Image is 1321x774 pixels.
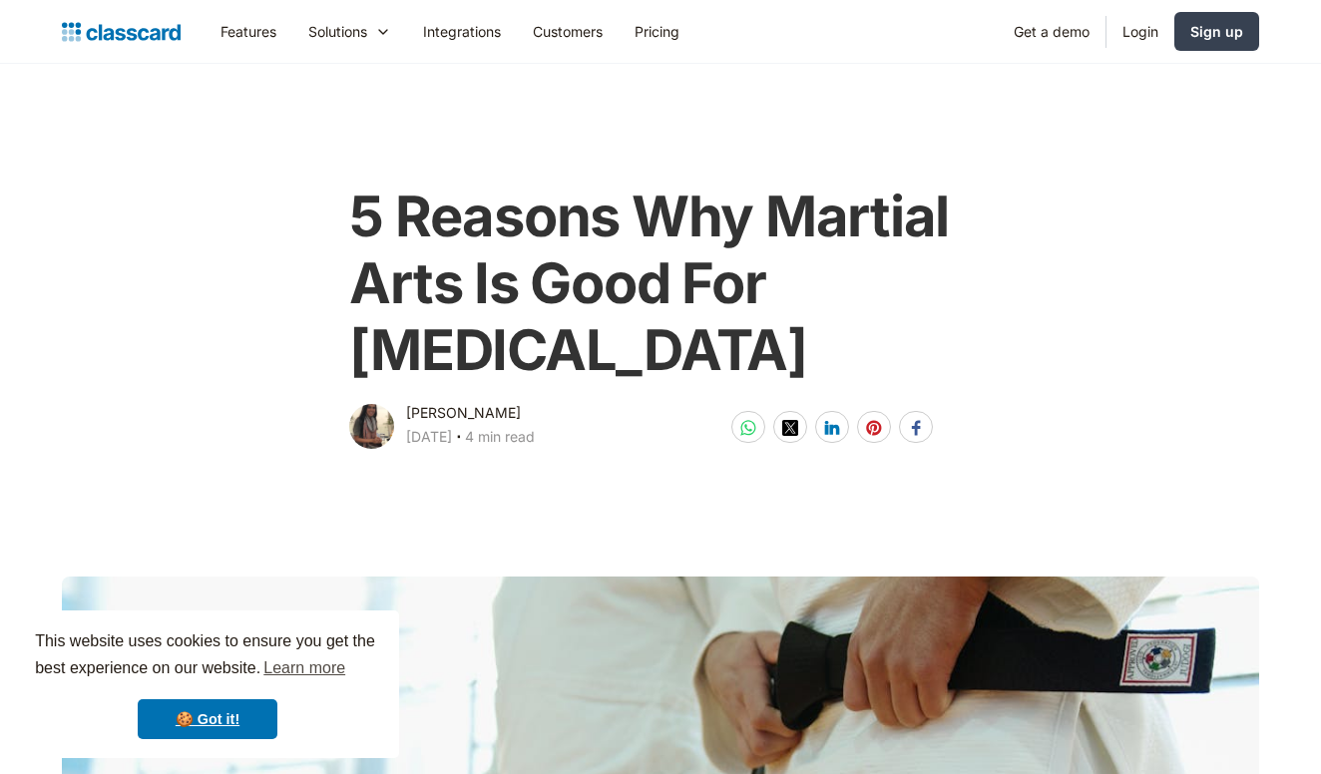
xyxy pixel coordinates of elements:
span: This website uses cookies to ensure you get the best experience on our website. [35,629,380,683]
a: Features [205,9,292,54]
div: Solutions [292,9,407,54]
a: Get a demo [998,9,1105,54]
div: 4 min read [465,425,535,449]
div: cookieconsent [16,610,399,758]
div: [DATE] [406,425,452,449]
img: pinterest-white sharing button [866,420,882,436]
a: Integrations [407,9,517,54]
a: Login [1106,9,1174,54]
div: [PERSON_NAME] [406,401,521,425]
a: Sign up [1174,12,1259,51]
div: Sign up [1190,21,1243,42]
img: whatsapp-white sharing button [740,420,756,436]
img: twitter-white sharing button [782,420,798,436]
a: Customers [517,9,619,54]
img: facebook-white sharing button [908,420,924,436]
a: dismiss cookie message [138,699,277,739]
a: learn more about cookies [260,653,348,683]
h1: 5 Reasons Why Martial Arts Is Good For [MEDICAL_DATA] [349,184,971,385]
div: ‧ [452,425,465,453]
a: home [62,18,181,46]
div: Solutions [308,21,367,42]
a: Pricing [619,9,695,54]
img: linkedin-white sharing button [824,420,840,436]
